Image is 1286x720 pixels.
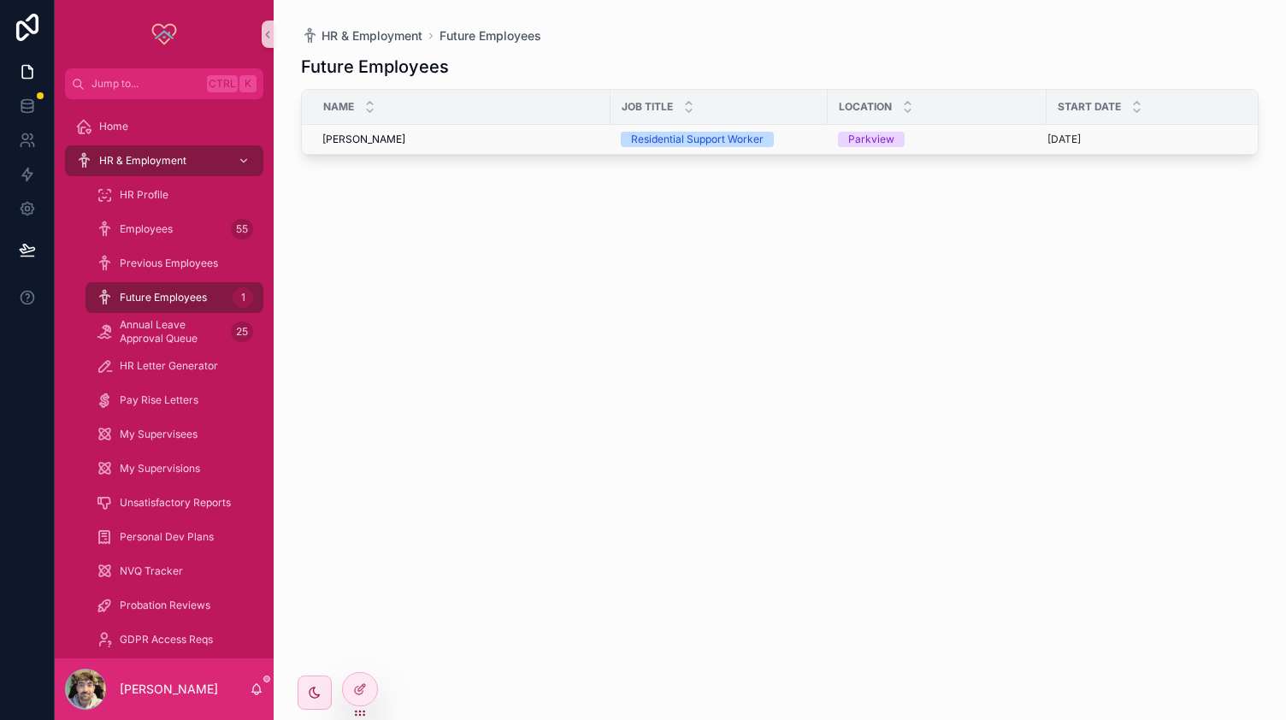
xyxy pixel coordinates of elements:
span: Pay Rise Letters [120,393,198,407]
div: 25 [231,322,253,342]
a: HR & Employment [65,145,263,176]
a: Previous Employees [86,248,263,279]
a: Employees55 [86,214,263,245]
div: Parkview [848,132,894,147]
span: Name [323,100,354,114]
span: HR Letter Generator [120,359,218,373]
span: Jump to... [91,77,200,91]
span: Location [839,100,892,114]
a: My Supervisees [86,419,263,450]
span: HR & Employment [321,27,422,44]
span: My Supervisions [120,462,200,475]
button: Jump to...CtrlK [65,68,263,99]
a: HR & Employment [301,27,422,44]
span: Probation Reviews [120,599,210,612]
span: Home [99,120,128,133]
span: Personal Dev Plans [120,530,214,544]
a: Annual Leave Approval Queue25 [86,316,263,347]
span: Ctrl [207,75,238,92]
span: GDPR Access Reqs [120,633,213,646]
a: NVQ Tracker [86,556,263,587]
span: My Supervisees [120,428,198,441]
span: Annual Leave Approval Queue [120,318,224,345]
span: Employees [120,222,173,236]
a: Probation Reviews [86,590,263,621]
span: HR & Employment [99,154,186,168]
span: Unsatisfactory Reports [120,496,231,510]
a: Parkview [838,132,1036,147]
a: Unsatisfactory Reports [86,487,263,518]
a: Future Employees1 [86,282,263,313]
p: [DATE] [1047,133,1081,146]
span: Previous Employees [120,257,218,270]
span: Start Date [1058,100,1121,114]
span: HR Profile [120,188,168,202]
span: Future Employees [120,291,207,304]
span: NVQ Tracker [120,564,183,578]
a: Residential Support Worker [621,132,817,147]
a: HR Letter Generator [86,351,263,381]
span: Job Title [622,100,673,114]
a: My Supervisions [86,453,263,484]
span: [PERSON_NAME] [322,133,405,146]
a: [PERSON_NAME] [322,133,600,146]
a: Future Employees [439,27,541,44]
a: HR Profile [86,180,263,210]
a: Personal Dev Plans [86,522,263,552]
a: Pay Rise Letters [86,385,263,416]
a: Home [65,111,263,142]
img: App logo [150,21,178,48]
div: scrollable content [55,99,274,658]
div: 55 [231,219,253,239]
span: K [241,77,255,91]
div: Residential Support Worker [631,132,764,147]
div: 1 [233,287,253,308]
a: GDPR Access Reqs [86,624,263,655]
h1: Future Employees [301,55,449,79]
p: [PERSON_NAME] [120,681,218,698]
